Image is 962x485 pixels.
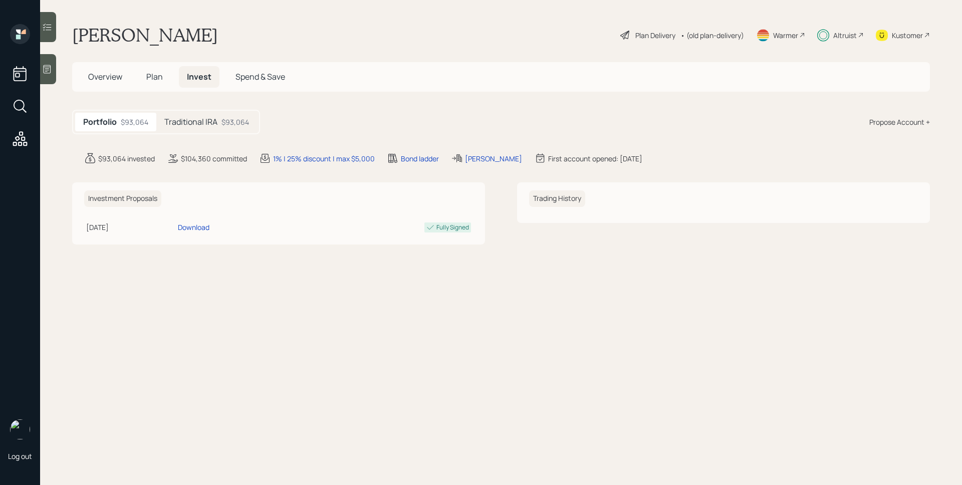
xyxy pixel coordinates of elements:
div: Kustomer [892,30,923,41]
span: Plan [146,71,163,82]
img: james-distasi-headshot.png [10,419,30,439]
h6: Investment Proposals [84,190,161,207]
span: Invest [187,71,211,82]
h6: Trading History [529,190,585,207]
div: $93,064 invested [98,153,155,164]
div: Log out [8,451,32,461]
div: 1% | 25% discount | max $5,000 [273,153,375,164]
span: Spend & Save [235,71,285,82]
div: $104,360 committed [181,153,247,164]
div: [PERSON_NAME] [465,153,522,164]
div: $93,064 [221,117,249,127]
h5: Portfolio [83,117,117,127]
div: First account opened: [DATE] [548,153,642,164]
div: • (old plan-delivery) [680,30,744,41]
div: Altruist [833,30,857,41]
div: $93,064 [121,117,148,127]
div: Warmer [773,30,798,41]
div: Bond ladder [401,153,439,164]
div: Fully Signed [436,223,469,232]
span: Overview [88,71,122,82]
div: Propose Account + [869,117,930,127]
div: Download [178,222,209,232]
h1: [PERSON_NAME] [72,24,218,46]
h5: Traditional IRA [164,117,217,127]
div: [DATE] [86,222,174,232]
div: Plan Delivery [635,30,675,41]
